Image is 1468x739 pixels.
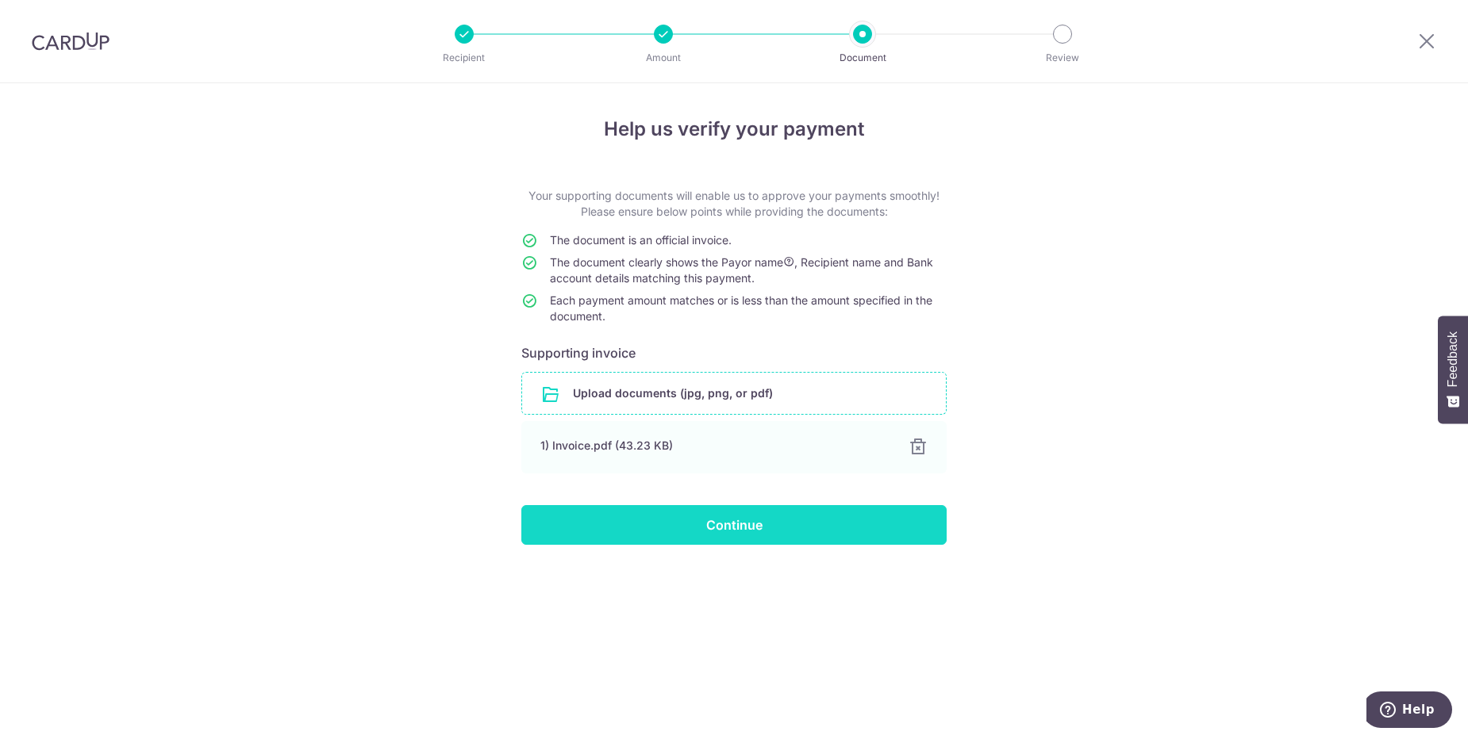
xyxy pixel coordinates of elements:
h6: Supporting invoice [521,343,947,362]
div: 1) Invoice.pdf (43.23 KB) [540,438,890,454]
input: Continue [521,505,947,545]
span: Each payment amount matches or is less than the amount specified in the document. [550,293,932,323]
div: Upload documents (jpg, png, or pdf) [521,372,947,415]
p: Review [1004,50,1121,66]
h4: Help us verify your payment [521,115,947,144]
img: CardUp [32,32,110,51]
p: Your supporting documents will enable us to approve your payments smoothly! Please ensure below p... [521,188,947,220]
p: Amount [605,50,722,66]
span: The document clearly shows the Payor name , Recipient name and Bank account details matching this... [550,255,933,285]
button: Feedback - Show survey [1438,316,1468,423]
p: Recipient [405,50,523,66]
iframe: Opens a widget where you can find more information [1366,691,1452,731]
p: Document [804,50,921,66]
span: Feedback [1446,331,1460,387]
span: The document is an official invoice. [550,233,732,247]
